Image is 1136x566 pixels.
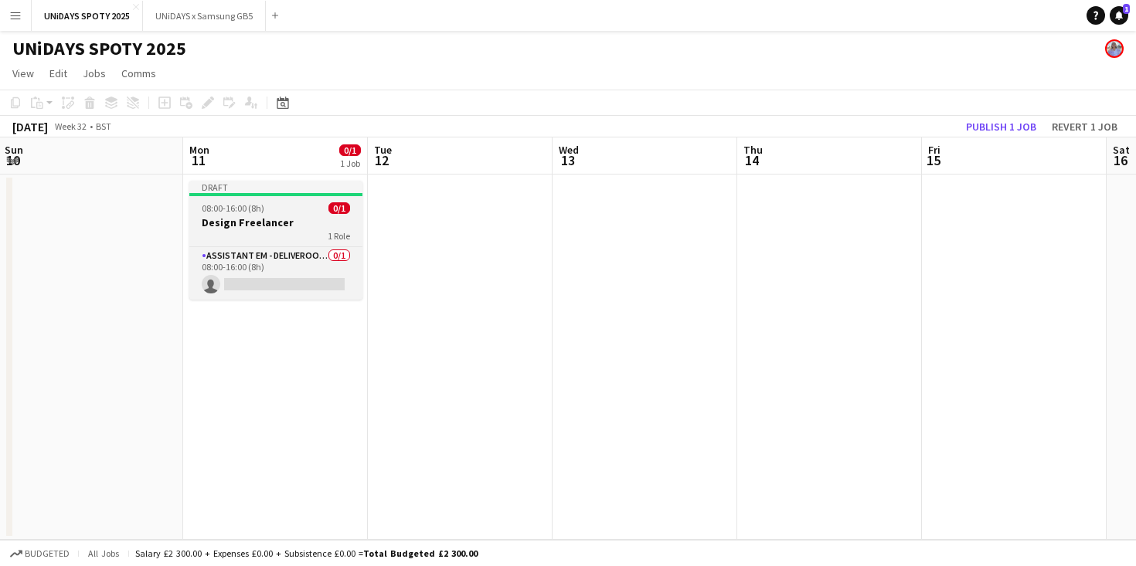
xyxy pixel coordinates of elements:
[928,143,940,157] span: Fri
[960,117,1042,137] button: Publish 1 job
[1046,117,1124,137] button: Revert 1 job
[85,547,122,559] span: All jobs
[202,202,264,214] span: 08:00-16:00 (8h)
[8,545,72,562] button: Budgeted
[1110,6,1128,25] a: 1
[374,143,392,157] span: Tue
[189,181,362,193] div: Draft
[43,63,73,83] a: Edit
[328,202,350,214] span: 0/1
[1105,39,1124,58] app-user-avatar: Lucy Hillier
[926,151,940,169] span: 15
[1113,143,1130,157] span: Sat
[121,66,156,80] span: Comms
[559,143,579,157] span: Wed
[6,63,40,83] a: View
[187,151,209,169] span: 11
[51,120,90,132] span: Week 32
[32,1,143,31] button: UNiDAYS SPOTY 2025
[143,1,266,31] button: UNiDAYS x Samsung GB5
[189,143,209,157] span: Mon
[5,143,23,157] span: Sun
[372,151,392,169] span: 12
[189,181,362,300] app-job-card: Draft08:00-16:00 (8h)0/1Design Freelancer1 RoleAssistant EM - Deliveroo FR0/108:00-16:00 (8h)
[115,63,162,83] a: Comms
[96,120,111,132] div: BST
[77,63,112,83] a: Jobs
[556,151,579,169] span: 13
[743,143,763,157] span: Thu
[741,151,763,169] span: 14
[12,37,186,60] h1: UNiDAYS SPOTY 2025
[25,548,70,559] span: Budgeted
[328,230,350,242] span: 1 Role
[340,158,360,169] div: 1 Job
[189,215,362,229] h3: Design Freelancer
[189,247,362,300] app-card-role: Assistant EM - Deliveroo FR0/108:00-16:00 (8h)
[1123,4,1130,14] span: 1
[2,151,23,169] span: 10
[363,547,478,559] span: Total Budgeted £2 300.00
[12,119,48,134] div: [DATE]
[339,144,361,156] span: 0/1
[12,66,34,80] span: View
[1110,151,1130,169] span: 16
[135,547,478,559] div: Salary £2 300.00 + Expenses £0.00 + Subsistence £0.00 =
[49,66,67,80] span: Edit
[83,66,106,80] span: Jobs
